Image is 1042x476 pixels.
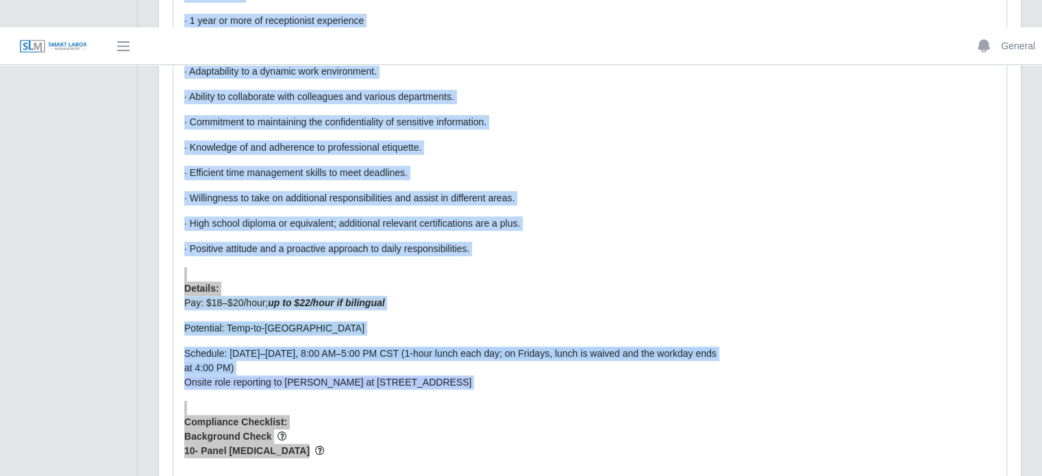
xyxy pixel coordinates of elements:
span: Onsite role reporting to [PERSON_NAME] at [STREET_ADDRESS] [184,377,471,388]
b: Details: [184,283,219,294]
span: Schedule: [DATE]–[DATE], 8:00 AM–5:00 PM CST (1-hour lunch each day; on Fridays, lunch is waived ... [184,348,717,373]
span: Potential: Temp-to-[GEOGRAPHIC_DATA] [184,323,364,334]
p: · Adaptability to a dynamic work environment. [184,64,718,79]
a: General [1001,39,1035,53]
span: Pay: $18–$20/hour; [184,297,385,308]
em: up to $22/hour if bilingual [268,297,384,308]
p: · Efficient time management skills to meet deadlines. [184,166,718,180]
p: · Knowledge of and adherence to professional etiquette. [184,140,718,155]
p: · Willingness to take on additional responsibilities and assist in different areas. [184,191,718,205]
p: · High school diploma or equivalent; additional relevant certifications are a plus. [184,216,718,231]
p: · Commitment to maintaining the confidentiality of sensitive information. [184,115,718,129]
p: · Positive attitude and a proactive approach to daily responsibilities. [184,242,718,256]
b: Compliance Checklist: [184,416,287,427]
span: Background Check [184,429,718,444]
img: SLM Logo [19,39,88,54]
span: 10- Panel [MEDICAL_DATA] [184,444,718,458]
p: · 1 year or more of receptionist experience [184,14,718,28]
p: · Ability to collaborate with colleagues and various departments. [184,90,718,104]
